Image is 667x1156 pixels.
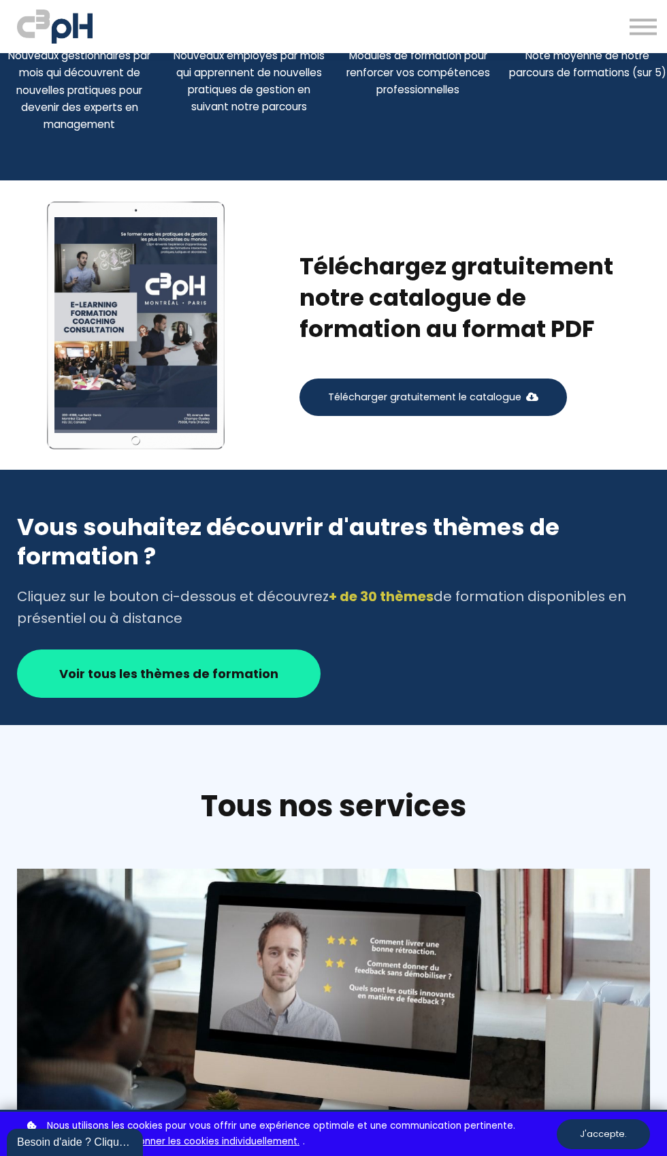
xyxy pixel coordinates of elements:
[508,47,667,81] div: Note moyenne de notre parcours de formations (sur 5)
[17,649,321,698] button: Voir tous les thèmes de formation
[47,1119,515,1134] span: Nous utilisons les cookies pour vous offrir une expérience optimale et une communication pertinente.
[59,665,278,682] strong: Voir tous les thèmes de formation
[17,586,650,629] div: Cliquez sur le bouton ci-dessous et découvrez de formation disponibles en présentiel ou à distance
[557,1119,650,1149] button: J'accepte.
[328,390,521,404] span: Télécharger gratuitement le catalogue
[169,47,328,116] div: Nouveaux employés par mois qui apprennent de nouvelles pratiques de gestion en suivant notre parc...
[24,1119,557,1149] p: ou .
[108,1134,299,1149] a: Sélectionner les cookies individuellement.
[17,513,650,571] h1: Vous souhaitez découvrir d'autres thèmes de formation ?
[299,251,650,345] h2: Téléchargez gratuitement notre catalogue de formation au format PDF
[299,379,567,416] button: Télécharger gratuitement le catalogue
[17,7,93,46] img: logo C3PH
[329,587,434,606] span: + de 30 thèmes
[7,1126,146,1156] iframe: chat widget
[201,786,466,826] span: Tous nos services
[339,47,498,99] div: Modules de formation pour renforcer vos compétences professionnelles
